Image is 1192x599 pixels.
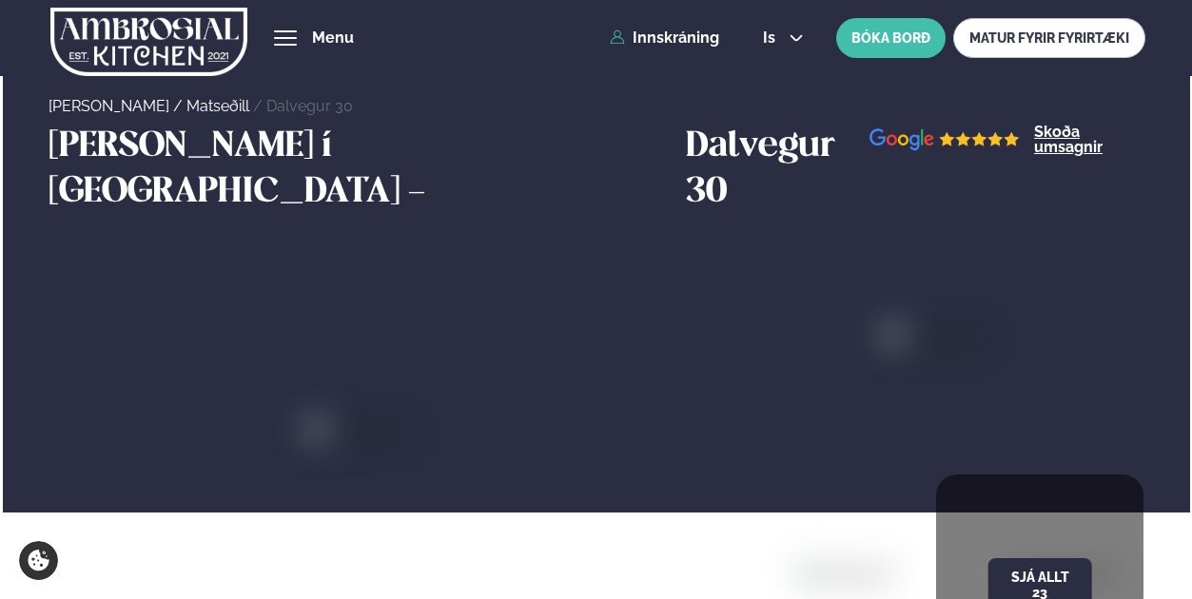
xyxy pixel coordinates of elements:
a: Cookie settings [19,541,58,580]
a: Innskráning [610,29,719,47]
button: is [748,30,819,46]
a: MATUR FYRIR FYRIRTÆKI [953,18,1145,58]
span: is [763,30,781,46]
a: Matseðill [186,97,249,115]
a: [PERSON_NAME] [49,97,169,115]
a: Skoða umsagnir [1034,125,1143,155]
h3: Dalvegur 30 [686,125,870,216]
span: / [173,97,186,115]
a: Dalvegur 30 [266,97,353,115]
img: image alt [870,128,1020,152]
button: BÓKA BORÐ [836,18,946,58]
button: hamburger [274,27,297,49]
span: / [253,97,266,115]
img: logo [50,3,247,81]
h3: [PERSON_NAME] í [GEOGRAPHIC_DATA] - [49,125,676,216]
